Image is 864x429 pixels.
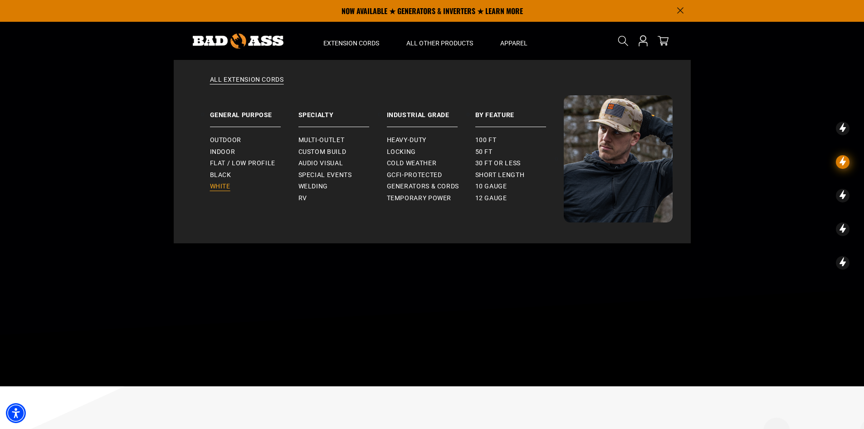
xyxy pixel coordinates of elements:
a: Black [210,169,298,181]
span: 12 gauge [475,194,507,202]
a: All Extension Cords [192,75,673,95]
a: 12 gauge [475,192,564,204]
a: Indoor [210,146,298,158]
span: Custom Build [298,148,347,156]
div: Accessibility Menu [6,403,26,423]
span: Generators & Cords [387,182,459,191]
span: All Other Products [406,39,473,47]
a: Specialty [298,95,387,127]
span: Locking [387,148,416,156]
summary: Extension Cords [310,22,393,60]
a: Locking [387,146,475,158]
span: Audio Visual [298,159,343,168]
a: Special Events [298,169,387,181]
img: Bad Ass Extension Cords [193,34,283,49]
a: GCFI-Protected [387,169,475,181]
a: Industrial Grade [387,95,475,127]
span: GCFI-Protected [387,171,442,179]
a: 50 ft [475,146,564,158]
a: Outdoor [210,134,298,146]
a: Custom Build [298,146,387,158]
span: Welding [298,182,328,191]
span: 30 ft or less [475,159,521,168]
span: Special Events [298,171,352,179]
summary: Apparel [487,22,541,60]
a: Short Length [475,169,564,181]
span: Apparel [500,39,527,47]
span: Black [210,171,231,179]
img: Bad Ass Extension Cords [564,95,673,222]
span: Indoor [210,148,235,156]
span: Cold Weather [387,159,437,168]
a: 10 gauge [475,181,564,192]
span: 100 ft [475,136,497,144]
a: By Feature [475,95,564,127]
a: General Purpose [210,95,298,127]
span: Multi-Outlet [298,136,345,144]
a: Cold Weather [387,158,475,169]
span: Heavy-Duty [387,136,426,144]
a: White [210,181,298,192]
span: RV [298,194,307,202]
span: White [210,182,230,191]
a: Flat / Low Profile [210,158,298,169]
summary: Search [616,34,630,48]
a: Generators & Cords [387,181,475,192]
a: 30 ft or less [475,158,564,169]
a: Open this option [636,22,650,60]
a: Audio Visual [298,158,387,169]
span: 50 ft [475,148,493,156]
a: 100 ft [475,134,564,146]
a: RV [298,192,387,204]
span: Outdoor [210,136,241,144]
span: 10 gauge [475,182,507,191]
a: Temporary Power [387,192,475,204]
summary: All Other Products [393,22,487,60]
span: Temporary Power [387,194,452,202]
a: cart [656,35,670,46]
a: Heavy-Duty [387,134,475,146]
span: Flat / Low Profile [210,159,276,168]
a: Multi-Outlet [298,134,387,146]
span: Extension Cords [323,39,379,47]
span: Short Length [475,171,525,179]
a: Welding [298,181,387,192]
